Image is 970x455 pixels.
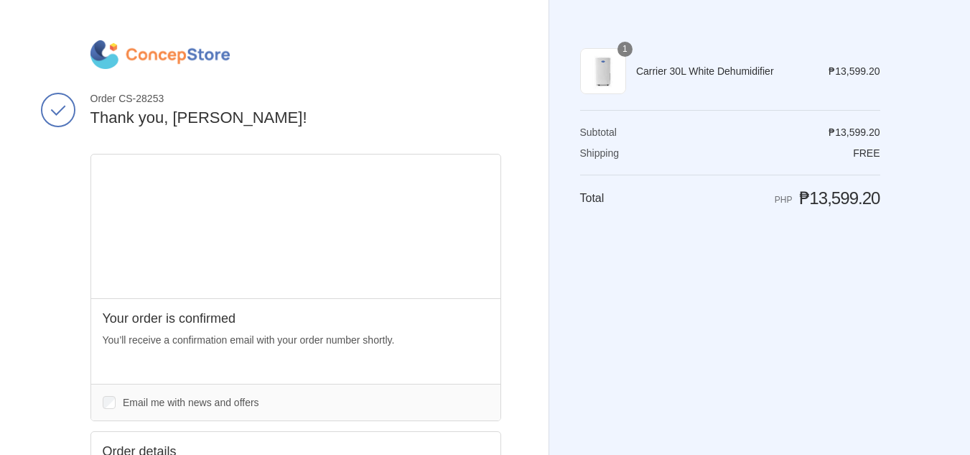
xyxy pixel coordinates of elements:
span: ₱13,599.20 [829,65,880,77]
span: ₱13,599.20 [799,188,880,208]
span: Total [580,192,605,204]
img: carrier-dehumidifier-30-liter-full-view-concepstore [580,48,626,94]
th: Subtotal [580,126,654,139]
span: 1 [617,42,633,57]
span: PHP [775,195,793,205]
span: ₱13,599.20 [829,127,880,138]
span: Email me with news and offers [123,397,259,408]
span: Free [853,147,880,159]
img: ConcepStore [90,40,230,69]
p: You’ll receive a confirmation email with your order number shortly. [103,333,489,348]
iframe: Google map displaying pin point of shipping address: Makati City, Metro Manila [91,155,501,298]
span: Order CS-28253 [90,92,501,105]
span: Shipping [580,147,620,159]
span: Carrier 30L White Dehumidifier [636,65,808,78]
h2: Thank you, [PERSON_NAME]! [90,108,501,129]
h2: Your order is confirmed [103,311,489,327]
